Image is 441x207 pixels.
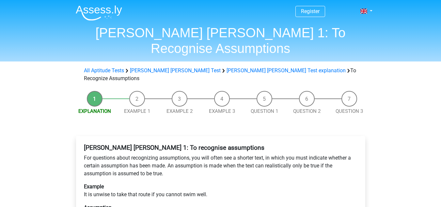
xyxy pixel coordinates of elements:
[84,183,104,190] b: Example
[209,108,235,114] a: Example 3
[78,108,111,114] a: Explanation
[301,8,320,14] a: Register
[227,67,346,74] a: [PERSON_NAME] [PERSON_NAME] Test explanation
[124,108,150,114] a: Example 1
[336,108,363,114] a: Question 3
[84,144,264,151] b: [PERSON_NAME] [PERSON_NAME] 1: To recognise assumptions
[84,67,124,74] a: All Aptitude Tests
[84,183,357,198] p: It is unwise to take that route if you cannot swim well.
[76,5,122,21] img: Assessly
[71,25,371,56] h1: [PERSON_NAME] [PERSON_NAME] 1: To Recognise Assumptions
[84,154,357,178] p: For questions about recognizing assumptions, you will often see a shorter text, in which you must...
[293,108,321,114] a: Question 2
[166,108,193,114] a: Example 2
[81,67,360,82] div: To Recognize Assumptions
[130,67,221,74] a: [PERSON_NAME] [PERSON_NAME] Test
[251,108,278,114] a: Question 1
